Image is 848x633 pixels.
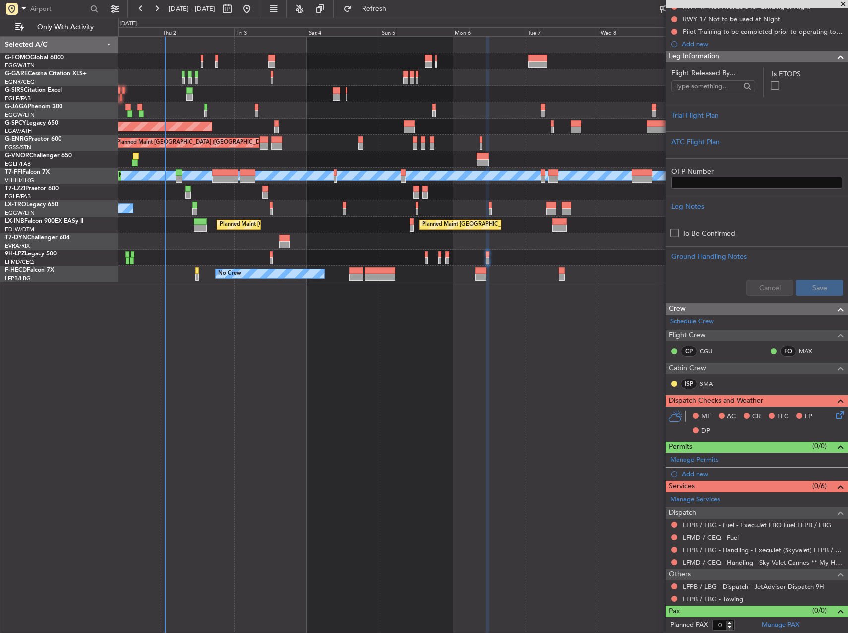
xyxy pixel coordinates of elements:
[5,160,31,168] a: EGLF/FAB
[5,95,31,102] a: EGLF/FAB
[701,426,710,436] span: DP
[5,275,31,282] a: LFPB/LBG
[700,380,722,388] a: SMA
[683,546,843,554] a: LFPB / LBG - Handling - ExecuJet (Skyvalet) LFPB / LBG
[5,111,35,119] a: EGGW/LTN
[683,521,831,529] a: LFPB / LBG - Fuel - ExecuJet FBO Fuel LFPB / LBG
[5,71,28,77] span: G-GARE
[682,40,843,48] div: Add new
[671,110,842,121] div: Trial Flight Plan
[5,251,57,257] a: 9H-LPZLegacy 500
[5,127,32,135] a: LGAV/ATH
[671,68,755,78] span: Flight Released By...
[5,55,64,61] a: G-FOMOGlobal 6000
[5,120,58,126] a: G-SPCYLegacy 650
[671,252,842,262] div: Ground Handling Notes
[5,258,34,266] a: LFMD/CEQ
[5,153,29,159] span: G-VNOR
[5,62,35,69] a: EGGW/LTN
[220,217,314,232] div: Planned Maint [GEOGRAPHIC_DATA]
[5,120,26,126] span: G-SPCY
[169,4,215,13] span: [DATE] - [DATE]
[5,226,34,233] a: EDLW/DTM
[812,481,827,491] span: (0/6)
[5,55,30,61] span: G-FOMO
[161,27,234,36] div: Thu 2
[5,251,25,257] span: 9H-LPZ
[671,201,842,212] div: Leg Notes
[5,267,27,273] span: F-HECD
[682,470,843,478] div: Add new
[682,228,735,239] label: To Be Confirmed
[780,346,796,357] div: FO
[5,144,31,151] a: EGSS/STN
[683,15,780,23] div: RWY 17 Not to be used at NIght
[777,412,788,422] span: FFC
[671,166,842,177] label: OFP Number
[670,317,714,327] a: Schedule Crew
[681,379,697,389] div: ISP
[5,242,30,250] a: EVRA/RIX
[669,481,695,492] span: Services
[669,51,719,62] span: Leg Information
[5,186,25,191] span: T7-LZZI
[670,455,719,465] a: Manage Permits
[683,595,743,603] a: LFPB / LBG - Towing
[5,104,28,110] span: G-JAGA
[669,303,686,315] span: Crew
[422,217,578,232] div: Planned Maint [GEOGRAPHIC_DATA] ([GEOGRAPHIC_DATA])
[5,169,50,175] a: T7-FFIFalcon 7X
[683,558,843,567] a: LFMD / CEQ - Handling - Sky Valet Cannes ** My Handling**LFMD / CEQ
[669,442,692,453] span: Permits
[30,1,87,16] input: Airport
[5,136,28,142] span: G-ENRG
[218,266,241,281] div: No Crew
[671,137,842,147] div: ATC Flight Plan
[11,19,108,35] button: Only With Activity
[812,605,827,616] span: (0/0)
[5,202,26,208] span: LX-TRO
[5,104,62,110] a: G-JAGAPhenom 300
[5,193,31,200] a: EGLF/FAB
[669,606,680,617] span: Pax
[5,218,24,224] span: LX-INB
[380,27,453,36] div: Sun 5
[805,412,812,422] span: FP
[234,27,307,36] div: Fri 3
[812,441,827,451] span: (0/0)
[354,5,395,12] span: Refresh
[670,495,720,505] a: Manage Services
[5,186,59,191] a: T7-LZZIPraetor 600
[683,27,843,36] div: Pilot Training to be completed prior to operating to LFMD
[727,412,736,422] span: AC
[670,620,708,630] label: Planned PAX
[599,27,671,36] div: Wed 8
[683,533,739,542] a: LFMD / CEQ - Fuel
[669,569,691,580] span: Others
[5,267,54,273] a: F-HECDFalcon 7X
[26,24,105,31] span: Only With Activity
[669,330,706,341] span: Flight Crew
[762,620,799,630] a: Manage PAX
[5,177,34,184] a: VHHH/HKG
[669,363,706,374] span: Cabin Crew
[5,235,70,241] a: T7-DYNChallenger 604
[526,27,599,36] div: Tue 7
[120,20,137,28] div: [DATE]
[117,135,273,150] div: Planned Maint [GEOGRAPHIC_DATA] ([GEOGRAPHIC_DATA])
[5,169,22,175] span: T7-FFI
[5,87,24,93] span: G-SIRS
[88,27,161,36] div: Wed 1
[700,347,722,356] a: CGU
[799,347,821,356] a: MAX
[453,27,526,36] div: Mon 6
[752,412,761,422] span: CR
[669,395,763,407] span: Dispatch Checks and Weather
[5,71,87,77] a: G-GARECessna Citation XLS+
[5,218,83,224] a: LX-INBFalcon 900EX EASy II
[5,87,62,93] a: G-SIRSCitation Excel
[339,1,398,17] button: Refresh
[5,153,72,159] a: G-VNORChallenger 650
[701,412,711,422] span: MF
[5,209,35,217] a: EGGW/LTN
